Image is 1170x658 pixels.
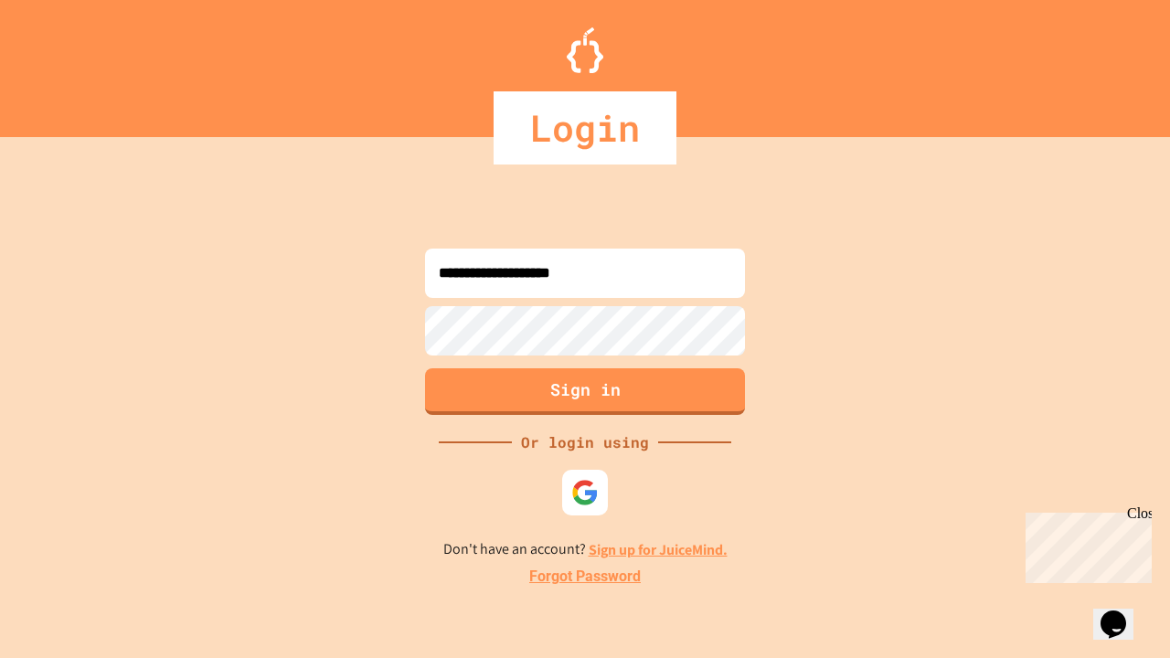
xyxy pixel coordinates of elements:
div: Login [494,91,676,164]
img: Logo.svg [567,27,603,73]
p: Don't have an account? [443,538,728,561]
div: Or login using [512,431,658,453]
button: Sign in [425,368,745,415]
div: Chat with us now!Close [7,7,126,116]
a: Sign up for JuiceMind. [589,540,728,559]
a: Forgot Password [529,566,641,588]
iframe: chat widget [1093,585,1152,640]
iframe: chat widget [1018,505,1152,583]
img: google-icon.svg [571,479,599,506]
